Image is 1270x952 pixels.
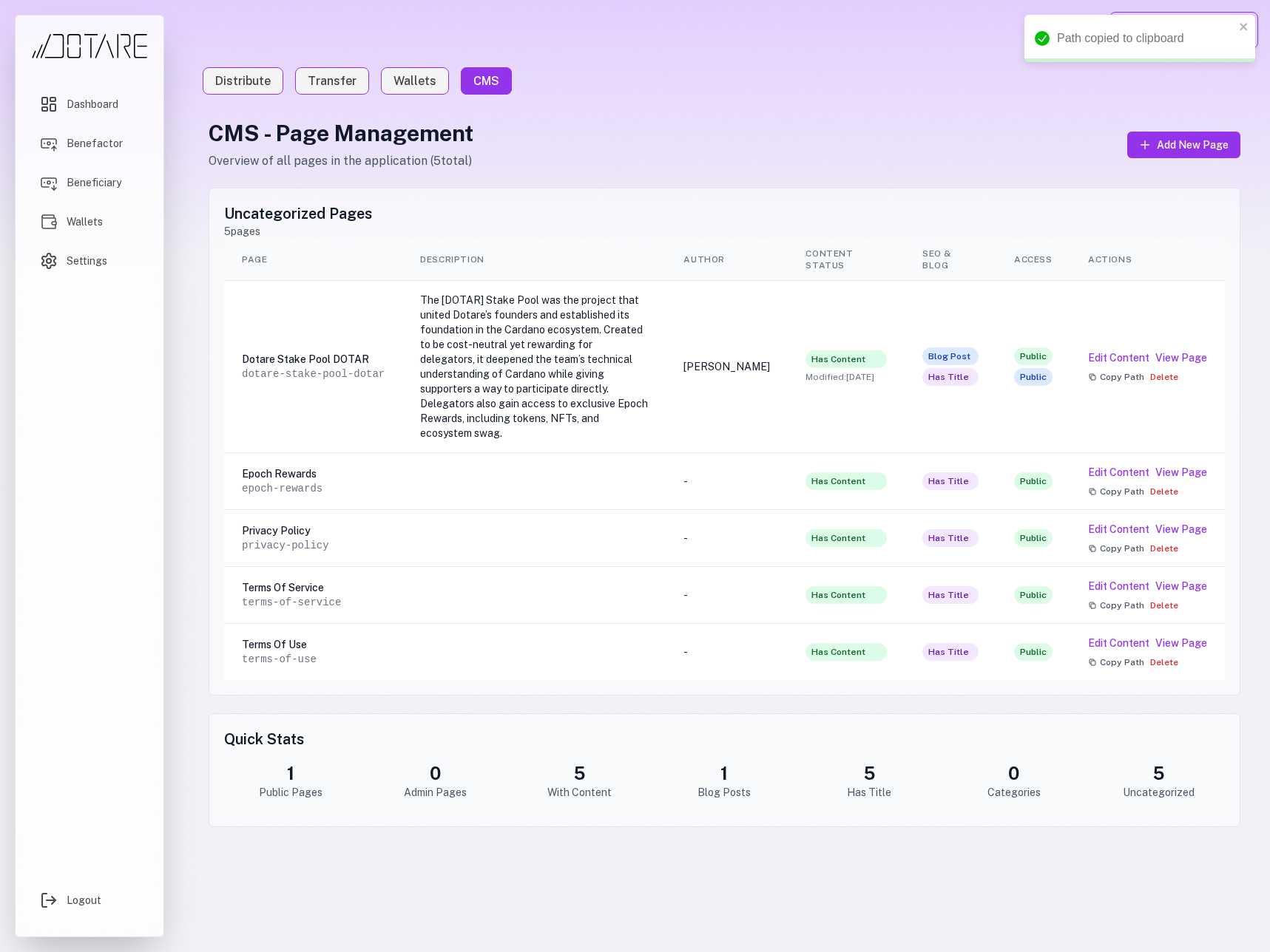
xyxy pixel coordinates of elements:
[1157,137,1229,152] span: Add New Page
[996,239,1070,281] th: Access
[242,580,341,595] div: Terms Of Service
[242,367,385,381] div: dotare-stake-pool-dotar
[1104,761,1213,785] div: 5
[1088,579,1149,594] button: Edit Content
[1014,347,1053,365] span: Public
[1150,656,1178,668] button: Delete
[1155,579,1207,594] a: View Page
[224,224,1225,239] p: 5 pages
[1014,472,1053,490] span: Public
[1057,30,1234,47] div: Path copied to clipboard
[1088,350,1149,365] button: Edit Content
[525,785,635,800] div: With Content
[67,136,123,151] span: Benefactor
[40,213,58,231] img: Wallets
[242,466,322,481] div: Epoch Rewards
[381,67,449,95] a: Wallets
[525,761,635,785] div: 5
[1150,371,1178,383] button: Delete
[1088,522,1149,537] button: Edit Content
[959,761,1069,785] div: 0
[242,637,317,652] div: Terms Of Use
[922,368,979,386] span: Has Title
[461,67,512,95] a: CMS
[242,352,385,367] div: Dotare Stake Pool DOTAR
[1155,465,1207,480] a: View Page
[402,239,666,281] th: Description
[805,586,887,604] span: Has Content
[922,529,979,547] span: Has Title
[209,152,473,170] p: Overview of all pages in the application ( 5 total)
[242,523,329,538] div: Privacy Policy
[420,293,648,441] div: The [DOTAR] Stake Pool was the project that united Dotare’s founders and established its foundati...
[1088,465,1149,480] button: Edit Content
[1088,486,1144,497] button: Copy Path
[236,785,345,800] div: Public Pages
[203,67,283,95] a: Distribute
[805,371,887,383] span: Modified: [DATE]
[670,785,780,800] div: Blog Posts
[1150,543,1178,554] button: Delete
[209,120,473,146] h1: CMS - Page Management
[30,33,149,59] img: Dotare Logo
[683,531,770,545] div: -
[381,785,490,800] div: Admin Pages
[1155,522,1207,537] a: View Page
[814,785,924,800] div: Has Title
[236,761,345,785] div: 1
[67,97,118,112] span: Dashboard
[1014,643,1053,661] span: Public
[1088,636,1149,650] button: Edit Content
[922,347,979,365] span: Blog Post
[805,643,887,661] span: Has Content
[805,350,887,368] span: Has Content
[1127,132,1240,158] button: Add New Page
[242,595,341,610] div: terms-of-service
[67,893,101,908] span: Logout
[805,472,887,490] span: Has Content
[224,729,1225,749] h2: Quick Stats
[1150,599,1178,611] button: Delete
[683,474,770,489] div: -
[224,239,402,281] th: Page
[1239,21,1249,33] button: close
[683,588,770,602] div: -
[922,472,979,490] span: Has Title
[670,761,780,785] div: 1
[1088,543,1144,554] button: Copy Path
[1014,529,1053,547] span: Public
[1104,785,1213,800] div: Uncategorized
[788,239,905,281] th: Content Status
[814,761,924,785] div: 5
[922,586,979,604] span: Has Title
[242,652,317,667] div: terms-of-use
[67,175,121,190] span: Beneficiary
[1150,486,1178,497] button: Delete
[40,174,58,191] img: Beneficiary
[1155,350,1207,365] a: View Page
[242,481,322,496] div: epoch-rewards
[1088,656,1144,668] button: Copy Path
[40,135,58,152] img: Benefactor
[683,359,770,374] div: [PERSON_NAME]
[381,761,490,785] div: 0
[295,67,369,95] a: Transfer
[1014,586,1053,604] span: Public
[1070,239,1225,281] th: Actions
[922,643,979,661] span: Has Title
[67,254,107,268] span: Settings
[683,645,770,659] div: -
[905,239,996,281] th: SEO & Blog
[1088,371,1144,383] button: Copy Path
[1088,599,1144,611] button: Copy Path
[67,214,103,229] span: Wallets
[242,538,329,553] div: privacy-policy
[666,239,788,281] th: Author
[224,203,1225,224] h2: Uncategorized Pages
[1014,368,1053,386] span: Public
[959,785,1069,800] div: Categories
[1155,636,1207,650] a: View Page
[805,529,887,547] span: Has Content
